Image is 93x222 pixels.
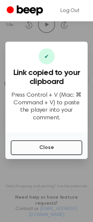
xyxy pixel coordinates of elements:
button: Close [11,140,82,155]
a: Beep [7,4,45,17]
h3: Link copied to your clipboard [11,68,82,86]
a: Log Out [54,3,86,19]
div: ✔ [39,48,55,64]
p: Press Control + V (Mac: ⌘ Command + V) to paste the player into your comment. [11,92,82,122]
